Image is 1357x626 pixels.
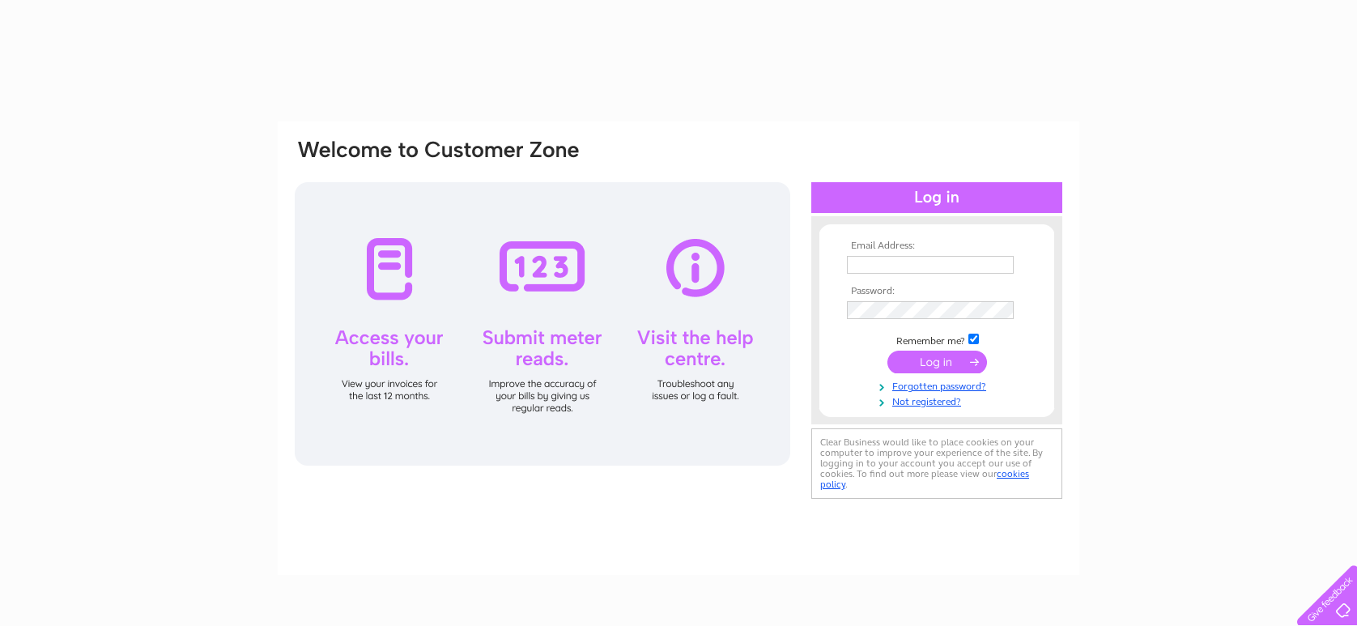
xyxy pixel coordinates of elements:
td: Remember me? [843,331,1031,347]
th: Password: [843,286,1031,297]
a: cookies policy [820,468,1029,490]
input: Submit [887,351,987,373]
th: Email Address: [843,241,1031,252]
div: Clear Business would like to place cookies on your computer to improve your experience of the sit... [811,428,1062,499]
a: Not registered? [847,393,1031,408]
a: Forgotten password? [847,377,1031,393]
